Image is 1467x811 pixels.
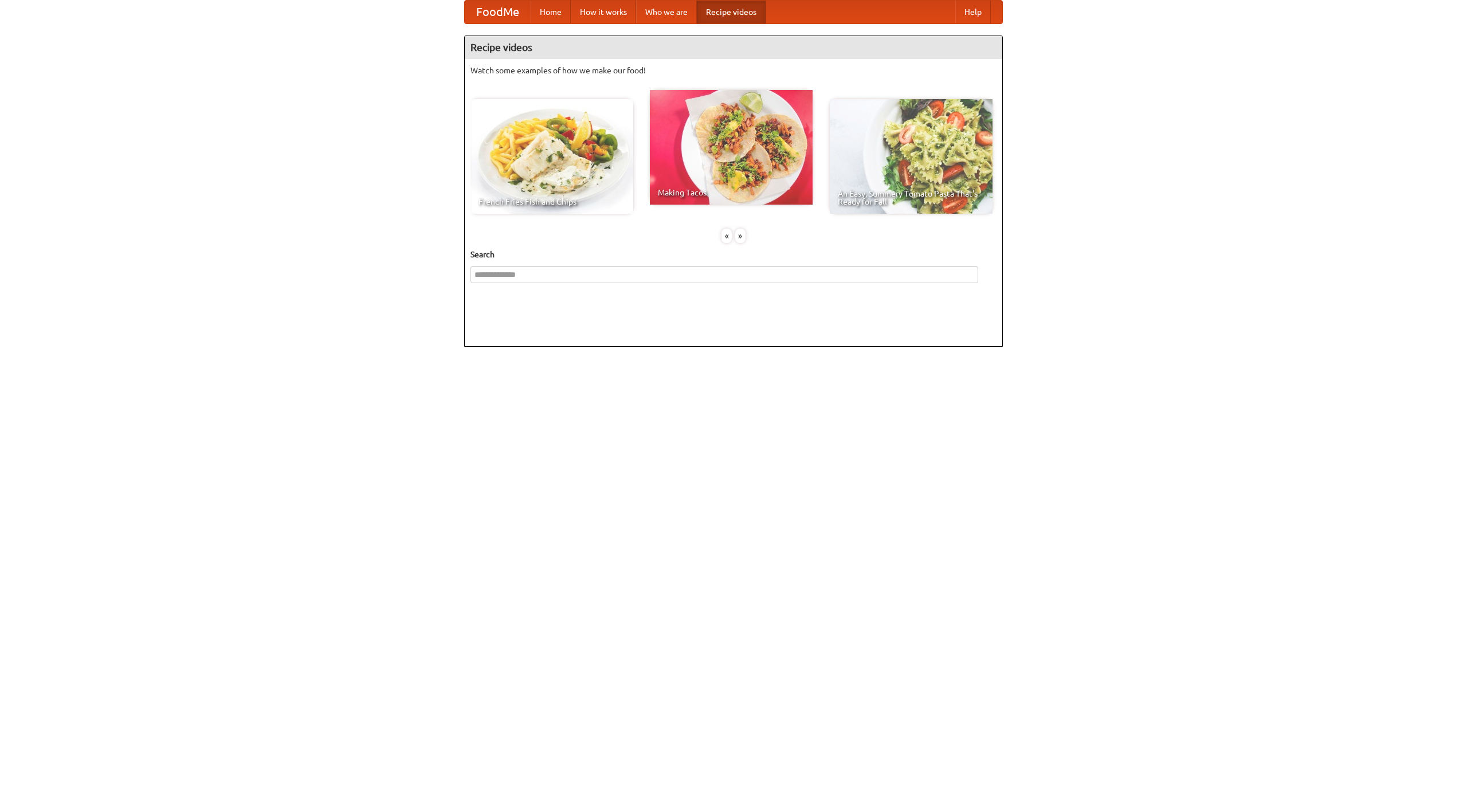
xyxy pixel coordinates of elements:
[650,90,813,205] a: Making Tacos
[735,229,746,243] div: »
[697,1,766,23] a: Recipe videos
[531,1,571,23] a: Home
[571,1,636,23] a: How it works
[955,1,991,23] a: Help
[465,1,531,23] a: FoodMe
[478,198,625,206] span: French Fries Fish and Chips
[830,99,993,214] a: An Easy, Summery Tomato Pasta That's Ready for Fall
[838,190,984,206] span: An Easy, Summery Tomato Pasta That's Ready for Fall
[465,36,1002,59] h4: Recipe videos
[636,1,697,23] a: Who we are
[658,189,805,197] span: Making Tacos
[470,249,997,260] h5: Search
[470,65,997,76] p: Watch some examples of how we make our food!
[470,99,633,214] a: French Fries Fish and Chips
[721,229,732,243] div: «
